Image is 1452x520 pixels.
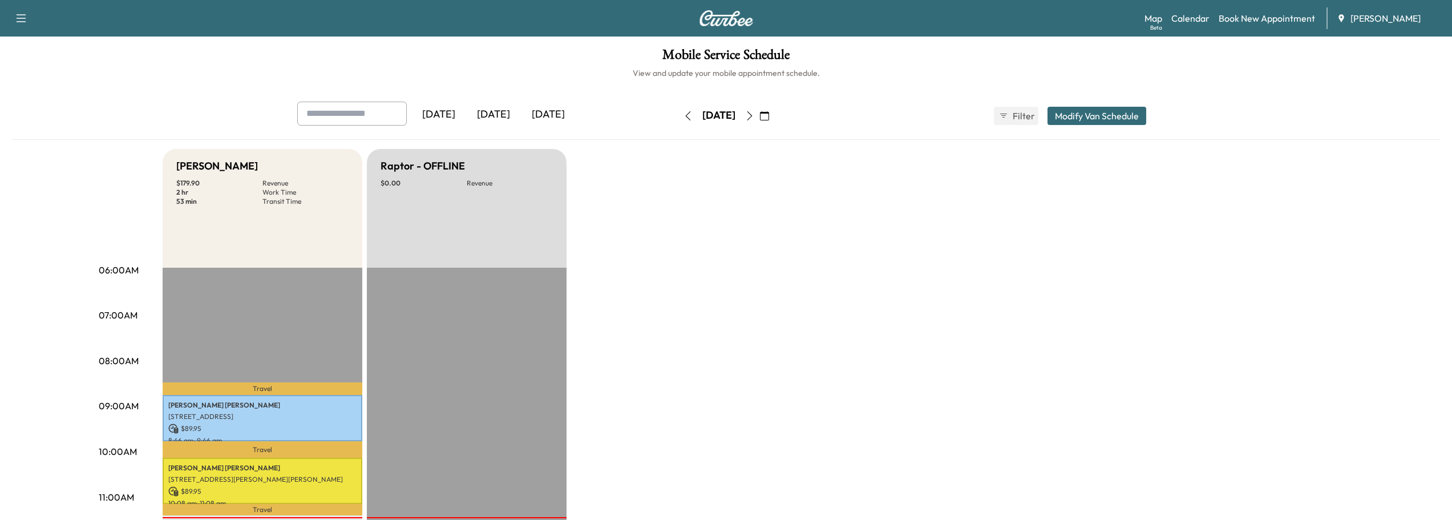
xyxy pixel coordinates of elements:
p: $ 89.95 [168,424,357,434]
p: Travel [163,441,362,458]
span: Filter [1013,109,1033,123]
h5: [PERSON_NAME] [176,158,258,174]
div: [DATE] [466,102,521,128]
p: [PERSON_NAME] [PERSON_NAME] [168,401,357,410]
p: Travel [163,504,362,515]
p: 11:00AM [99,490,134,504]
img: Curbee Logo [699,10,754,26]
p: 2 hr [176,188,262,197]
p: Travel [163,382,362,395]
p: Work Time [262,188,349,197]
p: 10:08 am - 11:08 am [168,499,357,508]
p: $ 179.90 [176,179,262,188]
a: MapBeta [1144,11,1162,25]
p: [STREET_ADDRESS][PERSON_NAME][PERSON_NAME] [168,475,357,484]
p: 10:00AM [99,445,137,458]
p: 53 min [176,197,262,206]
p: 8:46 am - 9:46 am [168,436,357,445]
p: Revenue [467,179,553,188]
p: $ 89.95 [168,486,357,497]
h5: Raptor - OFFLINE [381,158,465,174]
a: Book New Appointment [1219,11,1315,25]
p: 09:00AM [99,399,139,413]
p: Revenue [262,179,349,188]
p: $ 0.00 [381,179,467,188]
h6: View and update your mobile appointment schedule. [11,67,1441,79]
p: 07:00AM [99,308,137,322]
span: [PERSON_NAME] [1350,11,1421,25]
h1: Mobile Service Schedule [11,48,1441,67]
div: [DATE] [411,102,466,128]
button: Filter [994,107,1038,125]
p: Transit Time [262,197,349,206]
div: Beta [1150,23,1162,32]
p: [STREET_ADDRESS] [168,412,357,421]
div: [DATE] [521,102,576,128]
p: [PERSON_NAME] [PERSON_NAME] [168,463,357,473]
a: Calendar [1171,11,1210,25]
p: 06:00AM [99,263,139,277]
p: 08:00AM [99,354,139,368]
div: [DATE] [702,108,735,123]
button: Modify Van Schedule [1047,107,1146,125]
